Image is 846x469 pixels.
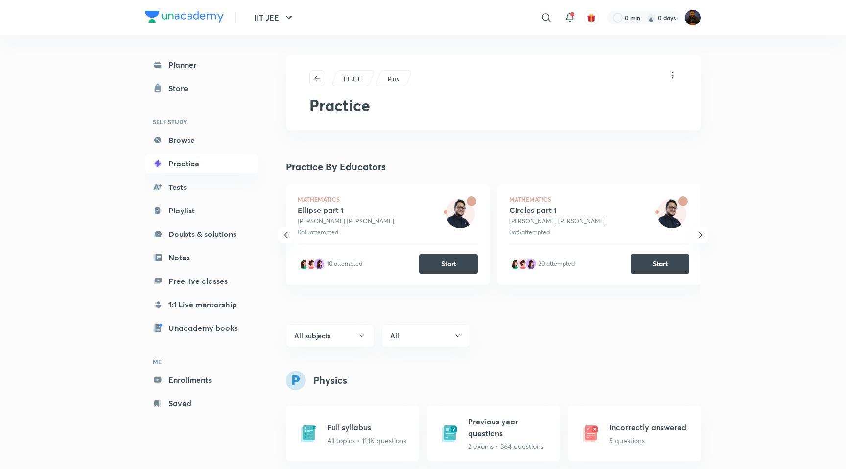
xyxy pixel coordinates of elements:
[298,196,394,202] span: Mathematics
[382,324,470,347] button: All
[419,254,478,274] button: Start
[584,10,599,25] button: avatar
[509,196,606,202] span: Mathematics
[327,435,406,446] p: All topics • 11.1K questions
[145,154,258,173] a: Practice
[298,423,319,445] img: full syllabus
[525,258,537,270] img: avatar
[298,228,394,236] div: 0 of 5 attempted
[145,130,258,150] a: Browse
[439,423,460,445] img: previous year questions
[248,8,301,27] button: IIT JEE
[145,370,258,390] a: Enrollments
[509,228,606,236] div: 0 of 5 attempted
[145,224,258,244] a: Doubts & solutions
[517,258,529,270] img: avatar
[305,258,317,270] img: avatar
[286,324,374,347] button: All subjects
[145,114,258,130] h6: SELF STUDY
[327,422,406,433] h5: Full syllabus
[313,258,325,270] img: avatar
[145,271,258,291] a: Free live classes
[145,11,224,25] a: Company Logo
[344,75,361,84] p: IIT JEE
[468,416,554,439] h5: Previous year questions
[539,259,575,268] div: 20 attempted
[587,13,596,22] img: avatar
[286,371,305,390] img: syllabus
[145,248,258,267] a: Notes
[646,13,656,23] img: streak
[298,217,394,226] div: [PERSON_NAME] [PERSON_NAME]
[684,9,701,26] img: Bhaskar Pratim Bhagawati
[145,394,258,413] a: Saved
[509,205,606,215] div: Circles part 1
[298,205,394,215] div: Ellipse part 1
[446,199,475,228] img: avatar
[509,258,521,270] img: avatar
[145,78,258,98] a: Store
[145,11,224,23] img: Company Logo
[145,353,258,370] h6: ME
[657,199,686,228] img: avatar
[145,177,258,197] a: Tests
[386,75,400,84] a: Plus
[286,160,701,174] h4: Practice By Educators
[468,441,554,451] p: 2 exams • 364 questions
[168,82,194,94] div: Store
[631,254,689,274] button: Start
[342,75,363,84] a: IIT JEE
[145,295,258,314] a: 1:1 Live mentorship
[327,259,362,268] div: 10 attempted
[313,373,347,388] h4: Physics
[509,217,606,226] div: [PERSON_NAME] [PERSON_NAME]
[298,258,309,270] img: avatar
[145,318,258,338] a: Unacademy books
[309,96,678,115] h2: Practice
[580,423,601,445] img: incorrectly answered
[609,422,686,433] h5: Incorrectly answered
[388,75,399,84] p: Plus
[145,201,258,220] a: Playlist
[145,55,258,74] a: Planner
[609,435,686,446] p: 5 questions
